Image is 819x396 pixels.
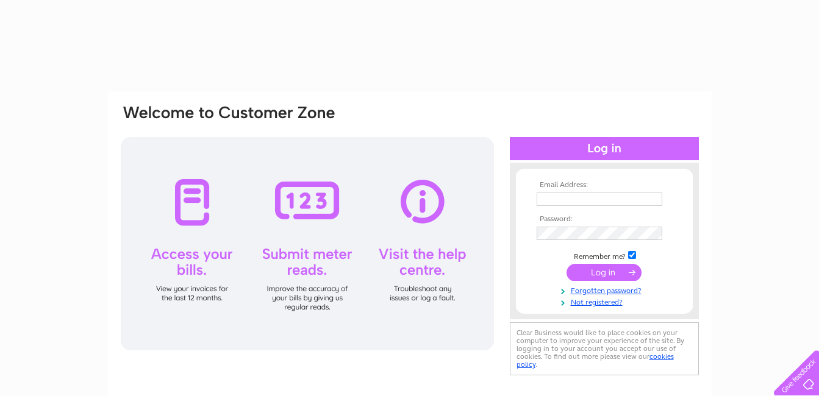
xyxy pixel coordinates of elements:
[534,249,675,261] td: Remember me?
[534,215,675,224] th: Password:
[534,181,675,189] th: Email Address:
[537,295,675,307] a: Not registered?
[537,284,675,295] a: Forgotten password?
[517,352,674,369] a: cookies policy
[567,264,642,281] input: Submit
[510,322,699,375] div: Clear Business would like to place cookies on your computer to improve your experience of the sit...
